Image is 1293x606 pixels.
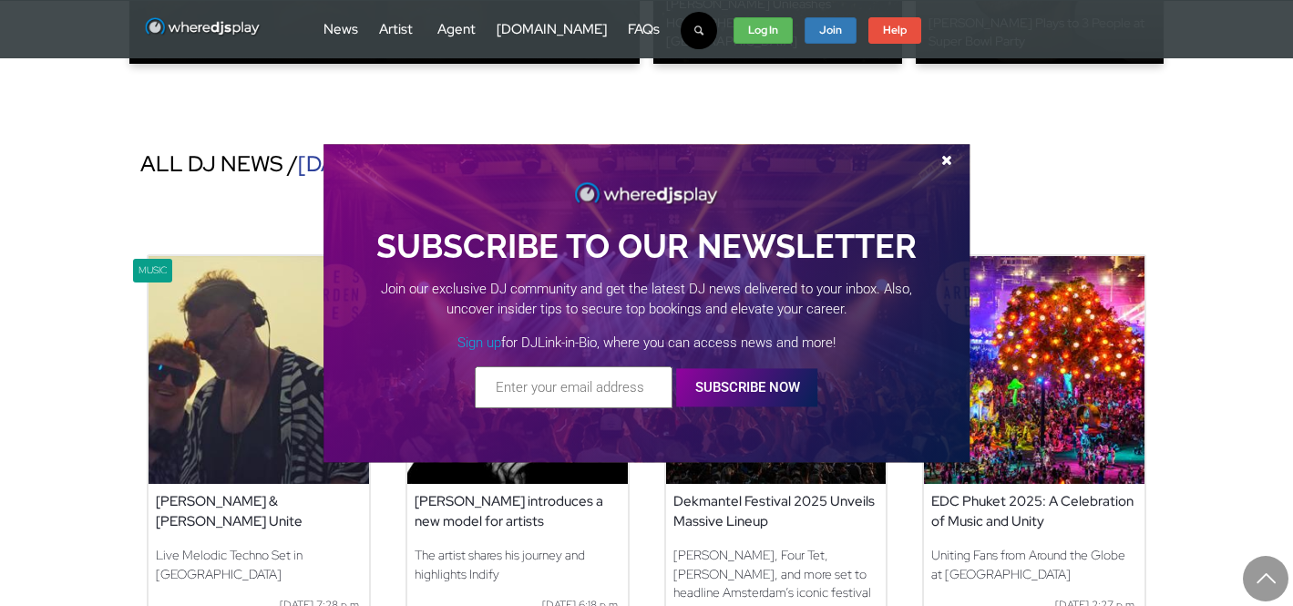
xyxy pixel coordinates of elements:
p: Join our exclusive DJ community and get the latest DJ news delivered to your inbox. Also, uncover... [360,279,934,319]
div: Live Melodic Techno Set in [GEOGRAPHIC_DATA] [149,539,369,591]
div: [PERSON_NAME] introduces a new model for artists [407,484,628,539]
strong: Log In [748,23,778,37]
strong: Join [819,23,842,37]
div: EDC Phuket 2025: A Celebration of Music and Unity [924,484,1144,539]
a: Agent [437,20,476,38]
span: [DATE] 13:51 [298,149,417,178]
a: Help [868,17,921,45]
div: ALL DJ NEWS / [129,137,1164,190]
input: Enter your email address [476,366,673,408]
h2: SUBSCRIBE TO OUR NEWSLETTER [360,227,934,266]
img: WhereDJsPlay [144,16,262,39]
a: Sign up [457,334,501,351]
div: Music [133,259,172,282]
a: Log In [734,17,793,45]
a: [DOMAIN_NAME] [497,20,607,38]
p: for DJLink-in-Bio, where you can access news and more! [360,333,934,353]
div: The artist shares his journey and highlights Indify [407,539,628,591]
a: FAQs [628,20,660,38]
div: Uniting Fans from Around the Globe at [GEOGRAPHIC_DATA] [924,539,1144,591]
div: [PERSON_NAME] & [PERSON_NAME] Unite [149,484,369,539]
img: keyboard [149,256,369,484]
a: Artist [379,20,413,38]
a: News [323,20,358,38]
button: SUBSCRIBE NOW [677,368,818,406]
img: WhereDJsPlay Logo [573,180,720,209]
div: Dekmantel Festival 2025 Unveils Massive Lineup [666,484,887,539]
a: Join [805,17,857,45]
img: keyboard [924,256,1144,484]
strong: Help [883,23,907,37]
